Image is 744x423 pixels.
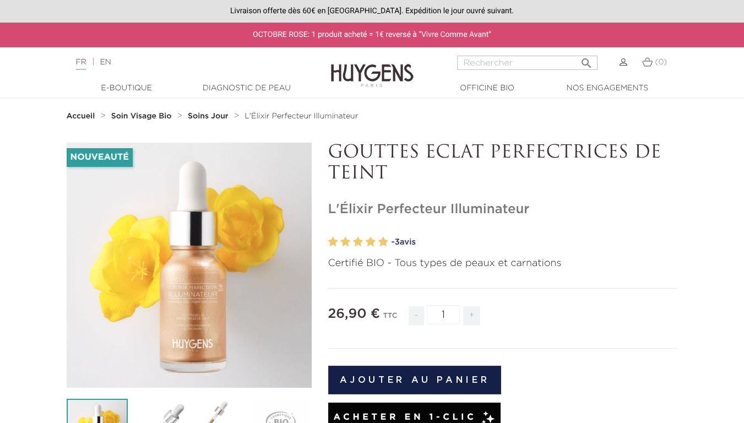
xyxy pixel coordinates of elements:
[655,58,667,66] span: (0)
[70,56,302,69] div: |
[67,148,133,167] li: Nouveauté
[111,112,172,120] strong: Soin Visage Bio
[245,112,358,120] span: L'Élixir Perfecteur Illuminateur
[580,53,593,67] i: 
[76,58,86,70] a: FR
[427,305,460,324] input: Quantité
[331,46,414,89] img: Huygens
[328,307,381,321] span: 26,90 €
[188,112,231,121] a: Soins Jour
[192,83,302,94] a: Diagnostic de peau
[353,234,363,250] label: 3
[392,234,678,251] a: -3avis
[457,56,598,70] input: Rechercher
[577,52,596,67] button: 
[67,112,95,120] strong: Accueil
[340,234,350,250] label: 2
[552,83,662,94] a: Nos engagements
[67,112,97,121] a: Accueil
[72,83,182,94] a: E-Boutique
[366,234,376,250] label: 4
[328,202,678,218] h1: L'Élixir Perfecteur Illuminateur
[245,112,358,121] a: L'Élixir Perfecteur Illuminateur
[188,112,229,120] strong: Soins Jour
[100,58,111,66] a: EN
[328,256,678,271] p: Certifié BIO - Tous types de peaux et carnations
[394,238,399,246] span: 3
[409,306,424,326] span: -
[432,83,542,94] a: Officine Bio
[111,112,175,121] a: Soin Visage Bio
[463,306,481,326] span: +
[383,304,397,334] div: TTC
[378,234,388,250] label: 5
[328,234,338,250] label: 1
[328,143,678,185] p: GOUTTES ECLAT PERFECTRICES DE TEINT
[328,366,502,394] button: Ajouter au panier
